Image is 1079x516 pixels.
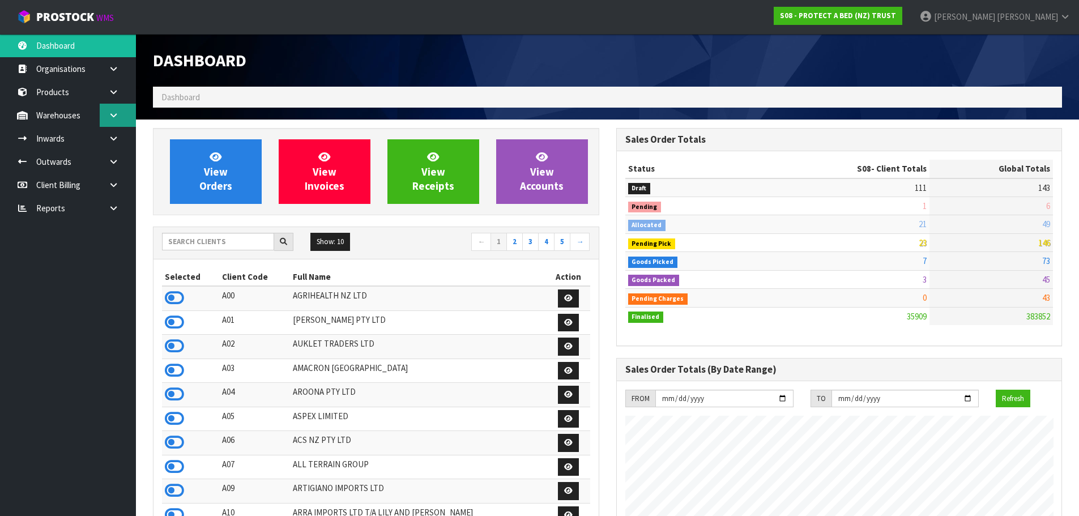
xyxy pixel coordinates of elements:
div: FROM [625,390,655,408]
th: Action [547,268,590,286]
img: cube-alt.png [17,10,31,24]
button: Show: 10 [310,233,350,251]
td: [PERSON_NAME] PTY LTD [290,310,547,335]
span: 111 [915,182,927,193]
th: Selected [162,268,219,286]
td: A01 [219,310,291,335]
span: 146 [1038,237,1050,248]
span: 3 [923,274,927,285]
span: Pending Pick [628,238,676,250]
td: A00 [219,286,291,310]
td: A05 [219,407,291,431]
td: A09 [219,479,291,504]
span: ProStock [36,10,94,24]
div: TO [811,390,831,408]
span: 45 [1042,274,1050,285]
a: ViewAccounts [496,139,588,204]
td: AROONA PTY LTD [290,383,547,407]
th: Full Name [290,268,547,286]
td: ASPEX LIMITED [290,407,547,431]
td: A07 [219,455,291,479]
td: A06 [219,431,291,455]
span: 6 [1046,201,1050,211]
span: 0 [923,292,927,303]
span: S08 [857,163,871,174]
span: Draft [628,183,651,194]
span: View Orders [199,150,232,193]
h3: Sales Order Totals [625,134,1054,145]
span: Finalised [628,312,664,323]
span: View Accounts [520,150,564,193]
nav: Page navigation [385,233,590,253]
span: 35909 [907,311,927,322]
span: 73 [1042,255,1050,266]
span: Allocated [628,220,666,231]
span: Pending [628,202,662,213]
strong: S08 - PROTECT A BED (NZ) TRUST [780,11,896,20]
span: Goods Picked [628,257,678,268]
span: 43 [1042,292,1050,303]
span: Goods Packed [628,275,680,286]
a: ViewOrders [170,139,262,204]
a: 2 [506,233,523,251]
span: 143 [1038,182,1050,193]
input: Search clients [162,233,274,250]
td: AGRIHEALTH NZ LTD [290,286,547,310]
td: ARTIGIANO IMPORTS LTD [290,479,547,504]
a: 3 [522,233,539,251]
a: 1 [491,233,507,251]
span: 7 [923,255,927,266]
a: ViewInvoices [279,139,370,204]
td: AUKLET TRADERS LTD [290,335,547,359]
a: ViewReceipts [387,139,479,204]
th: - Client Totals [766,160,929,178]
td: A04 [219,383,291,407]
span: [PERSON_NAME] [997,11,1058,22]
td: A02 [219,335,291,359]
td: ACS NZ PTY LTD [290,431,547,455]
span: Dashboard [161,92,200,103]
a: 4 [538,233,555,251]
td: A03 [219,359,291,383]
th: Global Totals [929,160,1053,178]
a: 5 [554,233,570,251]
a: ← [471,233,491,251]
small: WMS [96,12,114,23]
span: Pending Charges [628,293,688,305]
span: View Invoices [305,150,344,193]
span: 49 [1042,219,1050,229]
td: AMACRON [GEOGRAPHIC_DATA] [290,359,547,383]
th: Status [625,160,767,178]
span: 383852 [1026,311,1050,322]
span: 23 [919,237,927,248]
h3: Sales Order Totals (By Date Range) [625,364,1054,375]
td: ALL TERRAIN GROUP [290,455,547,479]
button: Refresh [996,390,1030,408]
a: S08 - PROTECT A BED (NZ) TRUST [774,7,902,25]
th: Client Code [219,268,291,286]
span: View Receipts [412,150,454,193]
span: [PERSON_NAME] [934,11,995,22]
span: 1 [923,201,927,211]
span: 21 [919,219,927,229]
a: → [570,233,590,251]
span: Dashboard [153,49,246,71]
